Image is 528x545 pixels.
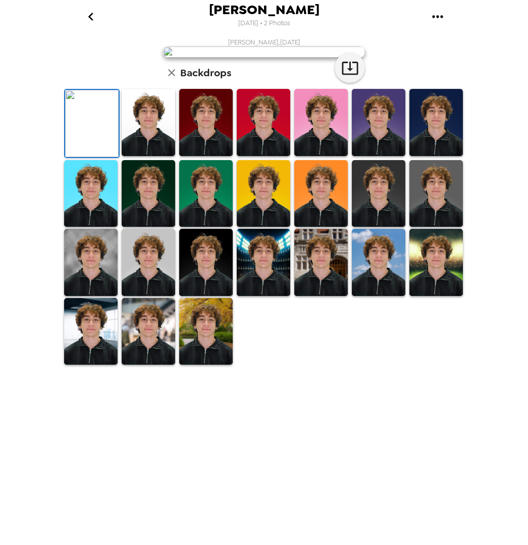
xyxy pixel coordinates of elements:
[65,90,119,157] img: Original
[209,3,320,17] span: [PERSON_NAME]
[180,65,231,81] h6: Backdrops
[163,46,365,58] img: user
[228,38,300,46] span: [PERSON_NAME] , [DATE]
[238,17,290,30] span: [DATE] • 2 Photos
